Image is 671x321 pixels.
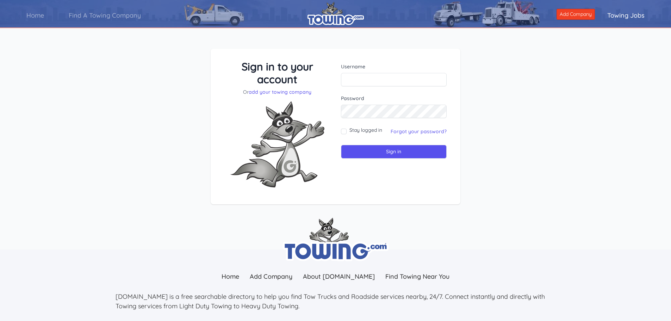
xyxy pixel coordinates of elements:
a: Find A Towing Company [56,5,153,25]
img: towing [283,218,389,261]
a: Add Company [557,9,595,20]
img: Fox-Excited.png [224,95,330,193]
label: Stay logged in [349,126,382,134]
a: add your towing company [249,89,311,95]
a: Forgot your password? [391,128,447,135]
p: [DOMAIN_NAME] is a free searchable directory to help you find Tow Trucks and Roadside services ne... [116,292,556,311]
label: Username [341,63,447,70]
a: About [DOMAIN_NAME] [298,269,380,284]
a: Home [216,269,244,284]
a: Home [14,5,56,25]
label: Password [341,95,447,102]
h3: Sign in to your account [224,60,330,86]
p: Or [224,88,330,95]
a: Add Company [244,269,298,284]
img: logo.png [307,2,364,25]
a: Find Towing Near You [380,269,455,284]
a: Towing Jobs [595,5,657,25]
input: Sign in [341,145,447,159]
